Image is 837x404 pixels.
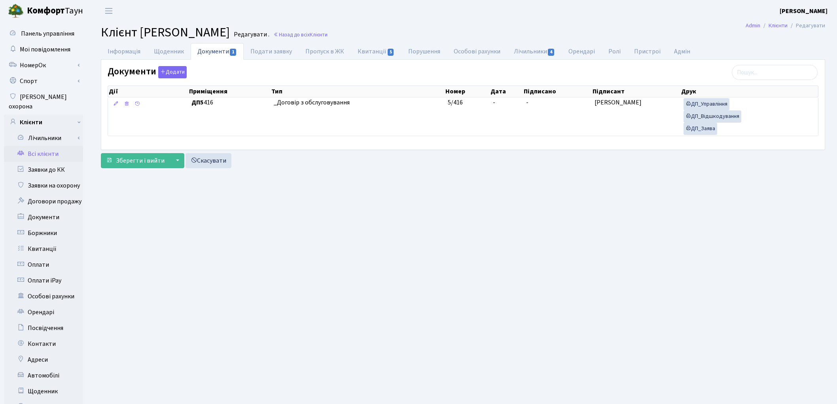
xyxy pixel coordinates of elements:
b: Комфорт [27,4,65,17]
a: ДП_Управління [684,98,729,110]
a: Подати заявку [244,43,299,60]
a: Особові рахунки [447,43,507,60]
a: Автомобілі [4,368,83,383]
small: Редагувати . [232,31,269,38]
a: Порушення [401,43,447,60]
button: Переключити навігацію [99,4,119,17]
span: 416 [191,98,267,107]
a: Заявки на охорону [4,178,83,193]
a: [PERSON_NAME] [780,6,828,16]
button: Зберегти і вийти [101,153,170,168]
th: Підписант [592,86,681,97]
span: 4 [548,49,554,56]
b: ДП5 [191,98,204,107]
a: ДП_Відшкодування [684,110,741,123]
th: Друк [680,86,818,97]
button: Документи [158,66,187,78]
a: Всі клієнти [4,146,83,162]
a: Лічильники [9,130,83,146]
a: Панель управління [4,26,83,42]
span: 5/416 [448,98,463,107]
a: Пристрої [627,43,667,60]
a: Документи [191,43,244,60]
a: Ролі [602,43,627,60]
span: Клієнти [310,31,328,38]
img: logo.png [8,3,24,19]
a: Щоденник [4,383,83,399]
th: Дата [490,86,523,97]
th: Номер [445,86,490,97]
a: Клієнти [4,114,83,130]
th: Дії [108,86,188,97]
a: Лічильники [507,43,562,60]
span: Панель управління [21,29,74,38]
nav: breadcrumb [734,17,837,34]
a: Мої повідомлення [4,42,83,57]
a: Щоденник [147,43,191,60]
a: Особові рахунки [4,288,83,304]
span: _Договір з обслуговування [274,98,441,107]
li: Редагувати [788,21,825,30]
a: Пропуск в ЖК [299,43,351,60]
a: Додати [156,65,187,79]
th: Приміщення [188,86,271,97]
b: [PERSON_NAME] [780,7,828,15]
span: - [526,98,528,107]
a: Заявки до КК [4,162,83,178]
a: Спорт [4,73,83,89]
a: Боржники [4,225,83,241]
span: [PERSON_NAME] [595,98,642,107]
span: Таун [27,4,83,18]
a: Документи [4,209,83,225]
a: ДП_Заява [684,123,717,135]
a: Оплати iPay [4,273,83,288]
a: Інформація [101,43,147,60]
a: Орендарі [4,304,83,320]
span: 1 [230,49,236,56]
span: Клієнт [PERSON_NAME] [101,23,230,42]
a: Адмін [667,43,697,60]
th: Тип [271,86,444,97]
a: Договори продажу [4,193,83,209]
a: Admin [746,21,760,30]
span: - [493,98,495,107]
a: Адреси [4,352,83,368]
a: Клієнти [769,21,788,30]
a: Орендарі [562,43,602,60]
a: Посвідчення [4,320,83,336]
a: Контакти [4,336,83,352]
a: НомерОк [4,57,83,73]
span: Зберегти і вийти [116,156,165,165]
th: Підписано [523,86,592,97]
a: [PERSON_NAME] охорона [4,89,83,114]
a: Назад до всіхКлієнти [273,31,328,38]
a: Квитанції [351,43,401,60]
input: Пошук... [732,65,818,80]
a: Оплати [4,257,83,273]
label: Документи [108,66,187,78]
span: Мої повідомлення [20,45,70,54]
span: 5 [388,49,394,56]
a: Квитанції [4,241,83,257]
a: Скасувати [186,153,231,168]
